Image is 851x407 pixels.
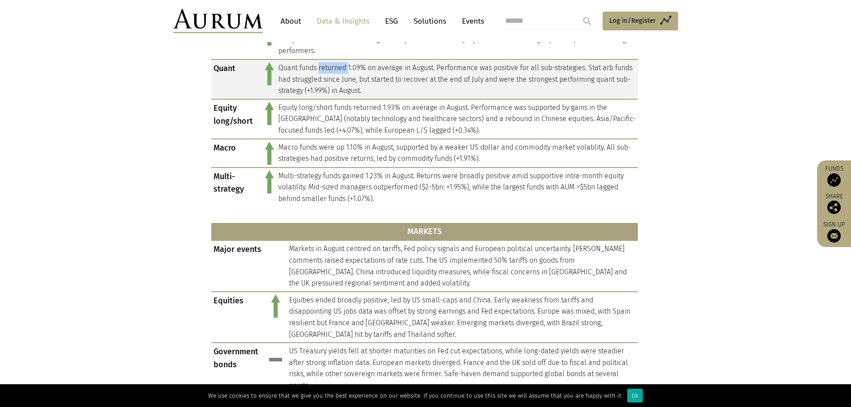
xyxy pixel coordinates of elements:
[578,12,596,30] input: Submit
[457,13,484,29] a: Events
[381,13,402,29] a: ESG
[312,13,374,29] a: Data & Insights
[287,343,638,394] td: US Treasury yields fell at shorter maturities on Fed cut expectations, while long-dated yields we...
[276,13,306,29] a: About
[211,99,263,139] td: Equity long/short
[822,165,847,187] a: Funds
[211,343,264,394] td: Government bonds
[276,59,638,99] td: Quant funds returned 1.09% on average in August. Performance was positive for all sub-strategies....
[603,12,678,30] a: Log in/Register
[827,201,841,214] img: Share this post
[287,240,638,291] td: Markets in August centred on tariffs, Fed policy signals and European political uncertainty. [PER...
[211,59,263,99] td: Quant
[211,240,264,291] td: Major events
[627,389,643,403] div: Ok
[276,99,638,139] td: Equity long/short funds returned 1.93% on average in August. Performance was supported by gains i...
[827,173,841,187] img: Access Funds
[609,15,656,26] span: Log in/Register
[173,9,263,33] img: Aurum
[276,168,638,207] td: Multi-strategy funds gained 1.23% in August. Returns were broadly positive amid supportive intra-...
[409,13,451,29] a: Solutions
[827,229,841,243] img: Sign up to our newsletter
[822,193,847,214] div: Share
[211,292,264,343] td: Equities
[287,292,638,343] td: Equities ended broadly positive, led by US small-caps and China. Early weakness from tariffs and ...
[211,223,638,241] th: MARKETS
[822,221,847,243] a: Sign up
[211,139,263,168] td: Macro
[211,168,263,207] td: Multi-strategy
[276,139,638,168] td: Macro funds were up 1.10% in August, supported by a weaker US dollar and commodity market volatil...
